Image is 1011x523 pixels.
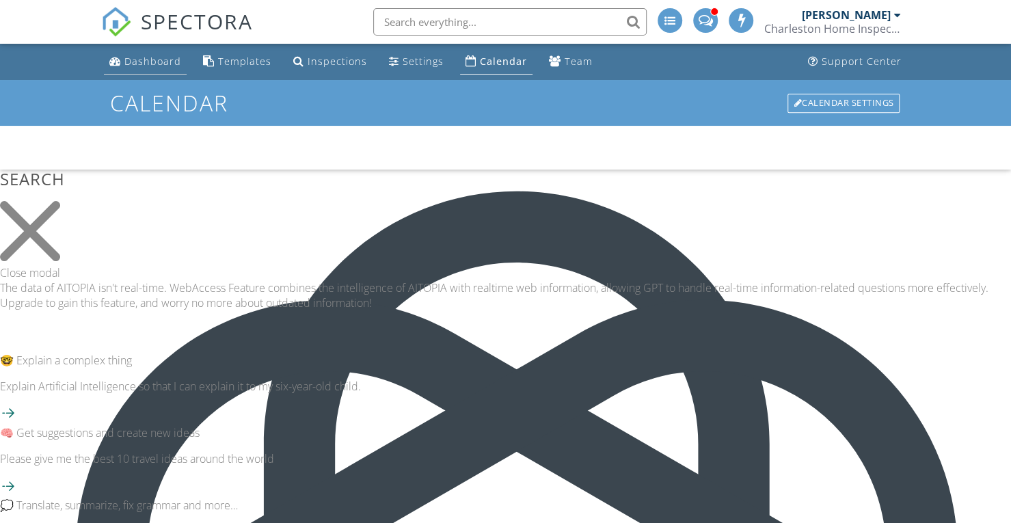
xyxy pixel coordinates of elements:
a: Support Center [803,49,907,75]
div: Inspections [308,55,367,68]
div: Support Center [822,55,902,68]
span: SPECTORA [141,7,253,36]
a: Settings [383,49,449,75]
a: Dashboard [104,49,187,75]
a: Calendar [460,49,533,75]
a: Templates [198,49,277,75]
h1: Calendar [110,91,902,115]
a: Team [543,49,598,75]
a: SPECTORA [101,18,253,47]
div: Team [565,55,593,68]
div: Dashboard [124,55,181,68]
img: The Best Home Inspection Software - Spectora [101,7,131,37]
div: Calendar [480,55,527,68]
div: Settings [403,55,444,68]
input: Search everything... [373,8,647,36]
div: Charleston Home Inspection [764,22,901,36]
a: Calendar Settings [786,92,901,114]
div: Calendar Settings [787,94,900,113]
div: Templates [218,55,271,68]
div: [PERSON_NAME] [802,8,891,22]
a: Inspections [288,49,373,75]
